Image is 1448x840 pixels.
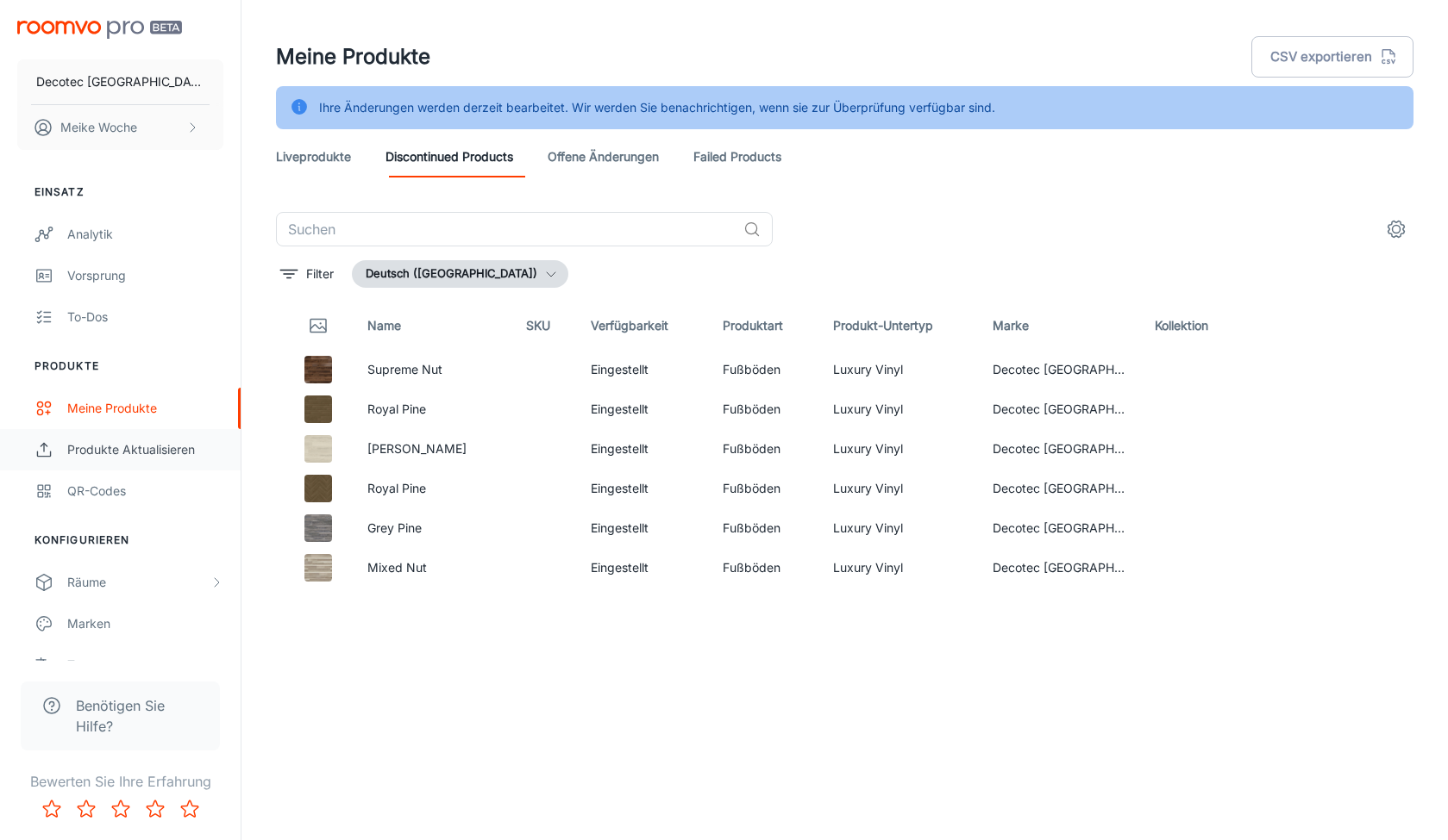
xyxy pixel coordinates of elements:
[386,136,513,177] a: Discontinued Products
[577,350,709,389] td: Eingestellt
[819,469,979,508] td: Luxury Vinyl
[67,440,223,459] div: Produkte aktualisieren
[709,508,819,548] td: Fußböden
[276,212,737,246] input: Suchen
[17,59,223,104] button: Decotec [GEOGRAPHIC_DATA]
[367,520,422,535] a: Grey Pine
[306,264,334,283] p: Filter
[36,72,204,91] p: Decotec [GEOGRAPHIC_DATA]
[1251,36,1414,78] button: CSV exportieren
[693,136,781,177] a: Failed Products
[709,302,819,350] th: Produktart
[979,508,1141,548] td: Decotec [GEOGRAPHIC_DATA]
[577,389,709,429] td: Eingestellt
[577,429,709,469] td: Eingestellt
[979,389,1141,429] td: Decotec [GEOGRAPHIC_DATA]
[67,266,223,285] div: Vorsprung
[367,481,426,495] a: Royal Pine
[709,429,819,469] td: Fußböden
[709,350,819,389] td: Fußböden
[14,771,227,792] p: Bewerten Sie Ihre Erfahrung
[367,362,442,376] a: Supreme Nut
[69,792,103,826] button: Rate 2 star
[67,308,223,327] div: To-dos
[709,389,819,429] td: Fußböden
[319,91,995,124] div: Ihre Änderungen werden derzeit bearbeitet. Wir werden Sie benachrichtigen, wenn sie zur Überprüfu...
[709,469,819,508] td: Fußböden
[819,302,979,350] th: Produkt-Untertyp
[67,225,223,244] div: Analytik
[172,792,207,826] button: Rate 5 star
[138,792,172,826] button: Rate 4 star
[512,302,577,350] th: SKU
[276,260,338,288] button: filter
[367,401,426,416] a: Royal Pine
[709,548,819,588] td: Fußböden
[354,302,512,350] th: Name
[367,560,427,575] a: Mixed Nut
[819,429,979,469] td: Luxury Vinyl
[367,441,467,456] a: [PERSON_NAME]
[17,105,223,150] button: Meike Woche
[67,573,210,592] div: Räume
[276,136,351,177] a: Liveprodukte
[979,548,1141,588] td: Decotec [GEOGRAPHIC_DATA]
[819,508,979,548] td: Luxury Vinyl
[577,508,709,548] td: Eingestellt
[979,469,1141,508] td: Decotec [GEOGRAPHIC_DATA]
[819,350,979,389] td: Luxury Vinyl
[308,315,329,336] svg: Thumbnail
[276,41,430,72] h1: Meine Produkte
[979,429,1141,469] td: Decotec [GEOGRAPHIC_DATA]
[1141,302,1251,350] th: Kollektion
[67,399,223,418] div: Meine Produkte
[577,548,709,588] td: Eingestellt
[577,469,709,508] td: Eingestellt
[103,792,138,826] button: Rate 3 star
[76,695,199,737] span: Benötigen Sie Hilfe?
[819,548,979,588] td: Luxury Vinyl
[352,260,568,288] button: Deutsch ([GEOGRAPHIC_DATA])
[1379,212,1414,246] button: settings
[819,389,979,429] td: Luxury Vinyl
[67,482,223,501] div: QR-Codes
[17,21,182,39] img: Roomvo PRO Beta
[60,118,137,137] p: Meike Woche
[577,302,709,350] th: Verfügbarkeit
[34,792,69,826] button: Rate 1 star
[979,302,1141,350] th: Marke
[67,614,223,633] div: Marken
[548,136,659,177] a: offene Änderungen
[979,350,1141,389] td: Decotec [GEOGRAPHIC_DATA]
[67,656,223,675] div: Texte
